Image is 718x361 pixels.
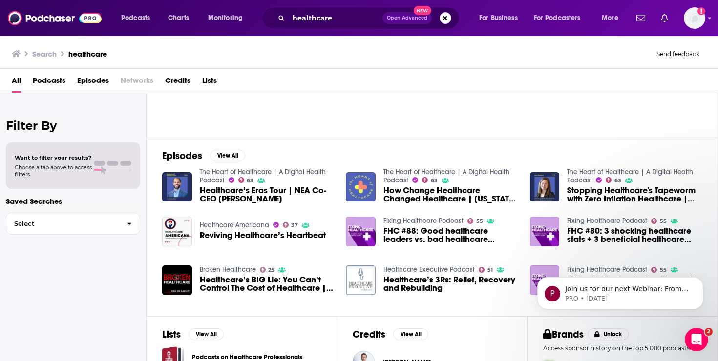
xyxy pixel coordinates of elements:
[260,267,275,273] a: 25
[77,73,109,93] a: Episodes
[162,328,181,341] h2: Lists
[602,11,618,25] span: More
[422,177,438,183] a: 63
[162,150,245,162] a: EpisodesView All
[200,231,326,240] span: Reviving Healthcare’s Heartbeat
[271,7,469,29] div: Search podcasts, credits, & more...
[346,217,376,246] img: FHC #88: Good healthcare leaders vs. bad healthcare leaders
[202,73,217,93] a: Lists
[33,73,65,93] a: Podcasts
[8,9,102,27] img: Podchaser - Follow, Share and Rate Podcasts
[162,217,192,246] img: Reviving Healthcare’s Heartbeat
[162,172,192,202] img: Healthcare’s Eras Tour | NEA Co-CEO Mohamad Makhzoumi
[705,328,713,336] span: 2
[431,179,438,183] span: 63
[42,28,168,279] span: Join us for our next Webinar: From Pushback to Payoff: Building Buy-In for Niche Podcast Placemen...
[467,218,483,224] a: 55
[685,328,708,351] iframe: Intercom live chat
[414,6,431,15] span: New
[684,7,705,29] span: Logged in as DoraMarie4
[383,265,475,274] a: Healthcare Executive Podcast
[383,276,518,292] span: Healthcare’s 3Rs: Relief, Recovery and Rebuilding
[121,73,153,93] span: Networks
[12,73,21,93] a: All
[614,179,621,183] span: 63
[353,328,428,341] a: CreditsView All
[567,168,693,184] a: The Heart of Healthcare | A Digital Health Podcast
[208,11,243,25] span: Monitoring
[567,186,702,203] span: Stopping Healthcare's Tapeworm with Zero Inflation Healthcare | [PERSON_NAME] Institute Director ...
[383,217,464,225] a: Fixing Healthcare Podcast
[633,10,649,26] a: Show notifications dropdown
[684,7,705,29] button: Show profile menu
[660,219,667,223] span: 55
[42,38,169,46] p: Message from PRO, sent 33w ago
[6,197,140,206] p: Saved Searches
[162,10,195,26] a: Charts
[162,265,192,295] img: Healthcare’s BIG Lie: You Can’t Control The Cost of Healthcare | Broken Healthcare Podcast #13
[543,344,702,352] p: Access sponsor history on the top 5,000 podcasts.
[479,11,518,25] span: For Business
[530,172,560,202] a: Stopping Healthcare's Tapeworm with Zero Inflation Healthcare | Clayton Christensen Institute Dir...
[383,227,518,243] a: FHC #88: Good healthcare leaders vs. bad healthcare leaders
[476,219,483,223] span: 55
[346,172,376,202] img: How Change Healthcare Changed Healthcare | Washington Post Reporter Dan Diamond
[654,50,702,58] button: Send feedback
[487,268,493,272] span: 51
[346,265,376,295] img: Healthcare’s 3Rs: Relief, Recovery and Rebuilding
[201,10,255,26] button: open menu
[567,217,647,225] a: Fixing Healthcare Podcast
[162,328,224,341] a: ListsView All
[6,221,119,227] span: Select
[657,10,672,26] a: Show notifications dropdown
[283,222,298,228] a: 37
[6,119,140,133] h2: Filter By
[268,268,275,272] span: 25
[383,186,518,203] a: How Change Healthcare Changed Healthcare | Washington Post Reporter Dan Diamond
[238,177,254,183] a: 63
[651,218,667,224] a: 55
[353,328,385,341] h2: Credits
[606,177,621,183] a: 63
[200,186,335,203] span: Healthcare’s Eras Tour | NEA Co-CEO [PERSON_NAME]
[387,16,427,20] span: Open Advanced
[530,217,560,246] img: FHC #80: 3 shocking healthcare stats + 3 beneficial healthcare laws
[200,221,269,229] a: Healthcare Americana
[114,10,163,26] button: open menu
[6,213,140,235] button: Select
[210,150,245,161] button: View All
[528,10,595,26] button: open menu
[684,7,705,29] img: User Profile
[200,186,335,203] a: Healthcare’s Eras Tour | NEA Co-CEO Mohamad Makhzoumi
[162,150,202,162] h2: Episodes
[289,10,382,26] input: Search podcasts, credits, & more...
[567,186,702,203] a: Stopping Healthcare's Tapeworm with Zero Inflation Healthcare | Clayton Christensen Institute Dir...
[383,186,518,203] span: How Change Healthcare Changed Healthcare | [US_STATE] Post Reporter [PERSON_NAME]
[523,257,718,325] iframe: To enrich screen reader interactions, please activate Accessibility in Grammarly extension settings
[15,164,92,178] span: Choose a tab above to access filters.
[382,12,432,24] button: Open AdvancedNew
[393,328,428,340] button: View All
[189,328,224,340] button: View All
[200,276,335,292] a: Healthcare’s BIG Lie: You Can’t Control The Cost of Healthcare | Broken Healthcare Podcast #13
[383,168,509,184] a: The Heart of Healthcare | A Digital Health Podcast
[165,73,190,93] a: Credits
[567,227,702,243] a: FHC #80: 3 shocking healthcare stats + 3 beneficial healthcare laws
[291,223,298,227] span: 37
[200,168,326,184] a: The Heart of Healthcare | A Digital Health Podcast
